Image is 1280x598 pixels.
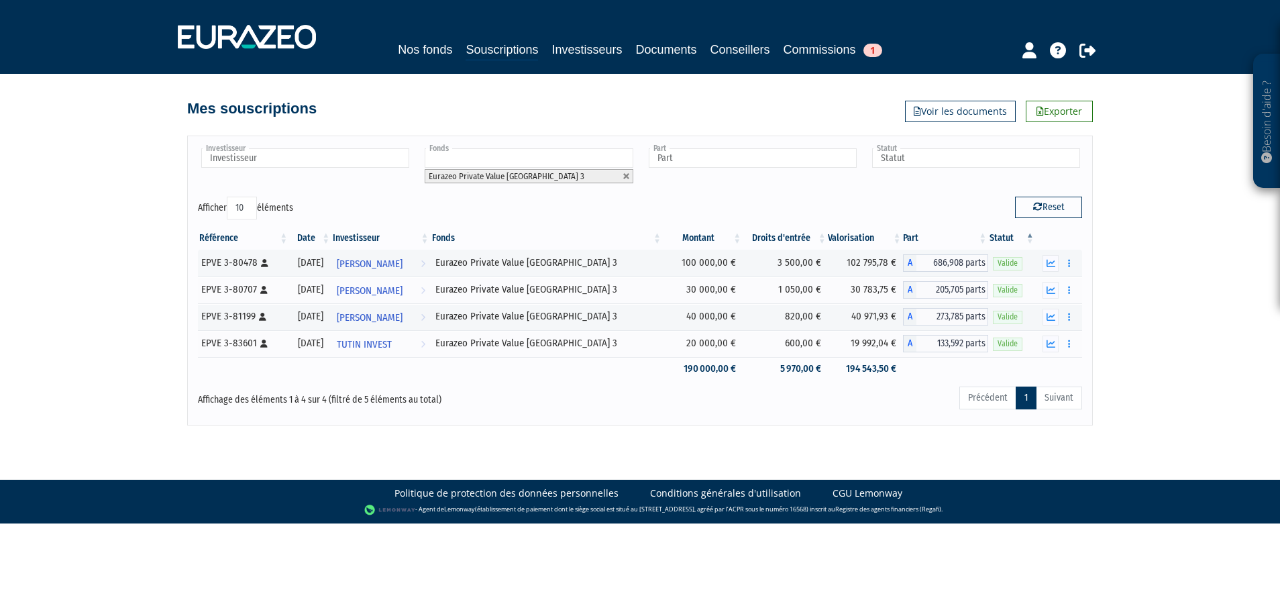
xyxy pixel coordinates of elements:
th: Fonds: activer pour trier la colonne par ordre croissant [431,227,663,250]
img: 1732889491-logotype_eurazeo_blanc_rvb.png [178,25,316,49]
th: Montant: activer pour trier la colonne par ordre croissant [663,227,743,250]
div: Eurazeo Private Value [GEOGRAPHIC_DATA] 3 [435,256,659,270]
a: 1 [1016,387,1036,409]
span: 273,785 parts [916,308,989,326]
th: Valorisation: activer pour trier la colonne par ordre croissant [828,227,903,250]
a: Lemonway [444,505,475,513]
i: [Français] Personne physique [259,313,266,321]
div: Eurazeo Private Value [GEOGRAPHIC_DATA] 3 [435,336,659,350]
td: 102 795,78 € [828,250,903,277]
a: TUTIN INVEST [331,330,430,357]
td: 5 970,00 € [743,357,827,381]
span: Valide [993,257,1022,270]
img: logo-lemonway.png [364,503,416,517]
th: Date: activer pour trier la colonne par ordre croissant [289,227,331,250]
td: 30 000,00 € [663,277,743,303]
div: EPVE 3-80478 [201,256,284,270]
h4: Mes souscriptions [187,101,317,117]
div: A - Eurazeo Private Value Europe 3 [903,254,989,272]
td: 30 783,75 € [828,277,903,303]
div: [DATE] [294,283,327,297]
span: Valide [993,338,1022,350]
div: - Agent de (établissement de paiement dont le siège social est situé au [STREET_ADDRESS], agréé p... [13,503,1267,517]
label: Afficher éléments [198,197,293,219]
a: [PERSON_NAME] [331,303,430,330]
a: Investisseurs [551,40,622,59]
div: A - Eurazeo Private Value Europe 3 [903,308,989,326]
td: 600,00 € [743,330,827,357]
th: Droits d'entrée: activer pour trier la colonne par ordre croissant [743,227,827,250]
a: Nos fonds [398,40,452,59]
div: EPVE 3-80707 [201,283,284,297]
a: Registre des agents financiers (Regafi) [835,505,941,513]
span: 133,592 parts [916,335,989,352]
th: Statut : activer pour trier la colonne par ordre d&eacute;croissant [988,227,1036,250]
span: [PERSON_NAME] [337,305,403,330]
td: 190 000,00 € [663,357,743,381]
a: Voir les documents [905,101,1016,122]
td: 20 000,00 € [663,330,743,357]
span: [PERSON_NAME] [337,252,403,277]
a: Conseillers [710,40,770,59]
span: 205,705 parts [916,281,989,299]
th: Part: activer pour trier la colonne par ordre croissant [903,227,989,250]
div: EPVE 3-81199 [201,309,284,323]
div: [DATE] [294,336,327,350]
span: A [903,281,916,299]
a: CGU Lemonway [833,487,902,500]
i: [Français] Personne physique [260,340,268,348]
td: 194 543,50 € [828,357,903,381]
div: A - Eurazeo Private Value Europe 3 [903,281,989,299]
a: [PERSON_NAME] [331,277,430,303]
button: Reset [1015,197,1082,218]
div: Eurazeo Private Value [GEOGRAPHIC_DATA] 3 [435,283,659,297]
a: Politique de protection des données personnelles [394,487,619,500]
span: A [903,254,916,272]
td: 3 500,00 € [743,250,827,277]
th: Investisseur: activer pour trier la colonne par ordre croissant [331,227,430,250]
span: 686,908 parts [916,254,989,272]
span: [PERSON_NAME] [337,279,403,303]
a: Exporter [1026,101,1093,122]
td: 1 050,00 € [743,277,827,303]
a: Documents [636,40,697,59]
a: Conditions générales d'utilisation [650,487,801,500]
span: Valide [993,311,1022,323]
a: Commissions1 [784,40,882,59]
a: [PERSON_NAME] [331,250,430,277]
div: [DATE] [294,309,327,323]
select: Afficheréléments [227,197,257,219]
span: Valide [993,284,1022,297]
span: 1 [863,44,882,57]
td: 19 992,04 € [828,330,903,357]
div: A - Eurazeo Private Value Europe 3 [903,335,989,352]
span: A [903,335,916,352]
i: [Français] Personne physique [261,259,268,267]
i: Voir l'investisseur [421,279,425,303]
div: EPVE 3-83601 [201,336,284,350]
i: [Français] Personne physique [260,286,268,294]
p: Besoin d'aide ? [1259,61,1275,182]
a: Souscriptions [466,40,538,61]
i: Voir l'investisseur [421,305,425,330]
div: [DATE] [294,256,327,270]
td: 100 000,00 € [663,250,743,277]
td: 820,00 € [743,303,827,330]
span: TUTIN INVEST [337,332,392,357]
td: 40 971,93 € [828,303,903,330]
i: Voir l'investisseur [421,252,425,277]
i: Voir l'investisseur [421,332,425,357]
span: A [903,308,916,326]
span: Eurazeo Private Value [GEOGRAPHIC_DATA] 3 [429,171,584,181]
div: Eurazeo Private Value [GEOGRAPHIC_DATA] 3 [435,309,659,323]
td: 40 000,00 € [663,303,743,330]
div: Affichage des éléments 1 à 4 sur 4 (filtré de 5 éléments au total) [198,385,555,407]
th: Référence : activer pour trier la colonne par ordre croissant [198,227,289,250]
